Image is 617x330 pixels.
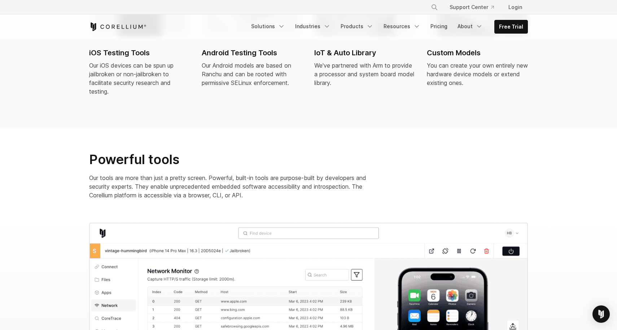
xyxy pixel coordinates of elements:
div: Open Intercom Messenger [592,305,610,323]
a: Solutions [247,20,289,33]
div: You can create your own entirely new hardware device models or extend existing ones. [427,61,528,87]
a: Login [503,1,528,14]
a: Free Trial [495,20,528,33]
a: About [453,20,487,33]
h2: Custom Models [427,47,528,58]
div: Our iOS devices can be spun up jailbroken or non-jailbroken to facilitate security research and t... [89,61,190,96]
a: Corellium Home [89,22,146,31]
div: We've partnered with Arm to provide a processor and system board model library. [314,61,415,87]
h2: Android Testing Tools [202,47,303,58]
div: Navigation Menu [247,20,528,34]
a: Pricing [426,20,452,33]
div: Our Android models are based on Ranchu and can be rooted with permissive SELinux enforcement. [202,61,303,87]
div: Navigation Menu [422,1,528,14]
a: Resources [379,20,425,33]
a: Products [336,20,378,33]
h2: Powerful tools [89,151,378,168]
button: Search [428,1,441,14]
a: Support Center [444,1,500,14]
a: Industries [291,20,335,33]
p: Our tools are more than just a pretty screen. Powerful, built-in tools are purpose-built by devel... [89,173,378,200]
h2: IoT & Auto Library [314,47,415,58]
h2: iOS Testing Tools [89,47,190,58]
